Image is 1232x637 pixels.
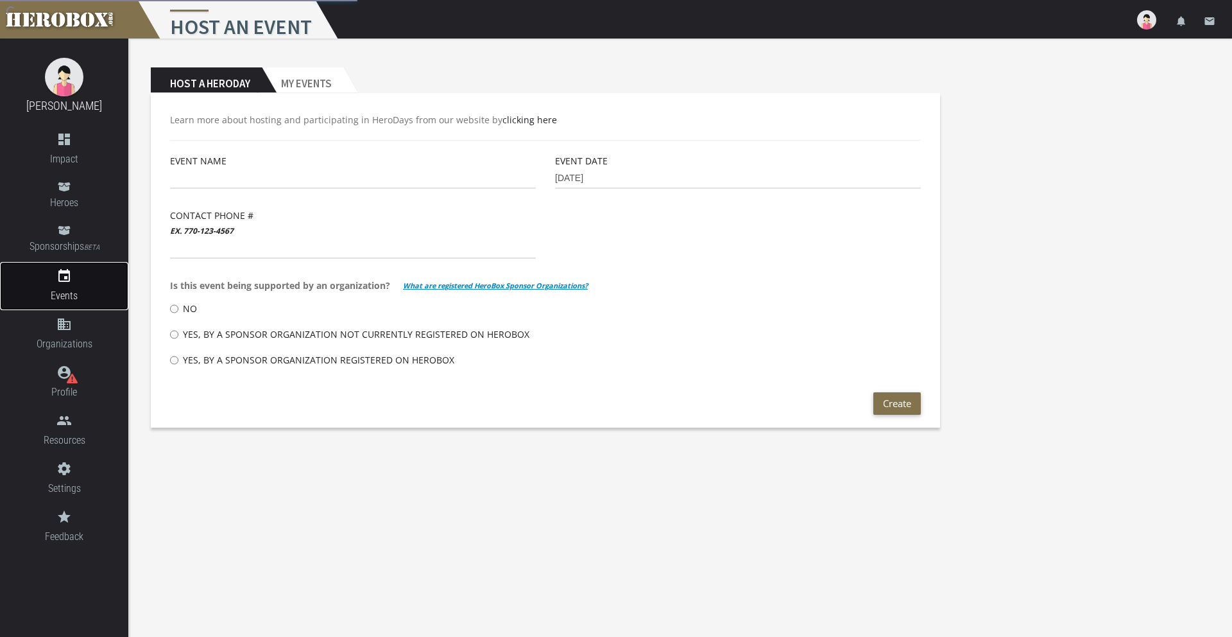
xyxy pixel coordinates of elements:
[170,153,227,168] label: Event Name
[170,350,178,371] input: Yes, by a Sponsor Organization registered on HeroBox
[56,268,72,284] i: event
[555,153,608,168] label: Event Date
[170,322,529,347] label: Yes, by a Sponsor Organization not currently registered on HeroBox
[45,58,83,96] img: female.jpg
[1204,15,1215,27] i: email
[170,324,178,345] input: Yes, by a Sponsor Organization not currently registered on HeroBox
[170,208,253,238] label: Contact Phone #
[873,392,921,415] button: Create
[1176,15,1187,27] i: notifications
[170,296,197,322] label: No
[170,225,234,236] b: ex. 770-123-4567
[502,114,557,126] a: clicking here
[170,112,921,127] p: Learn more about hosting and participating in HeroDays from our website by
[151,67,262,93] h2: Host a Heroday
[555,168,921,189] input: MM-DD-YYYY
[84,243,99,252] small: BETA
[262,67,343,93] h2: My Events
[170,299,178,319] input: No
[1137,10,1156,30] img: user-image
[170,347,454,373] label: Yes, by a Sponsor Organization registered on HeroBox
[170,278,390,293] span: Is this event being supported by an organization?
[403,278,588,293] b: What are registered HeroBox Sponsor Organizations?
[26,99,102,112] a: [PERSON_NAME]
[390,278,588,293] span: What are registered HeroBox Sponsor Organizations?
